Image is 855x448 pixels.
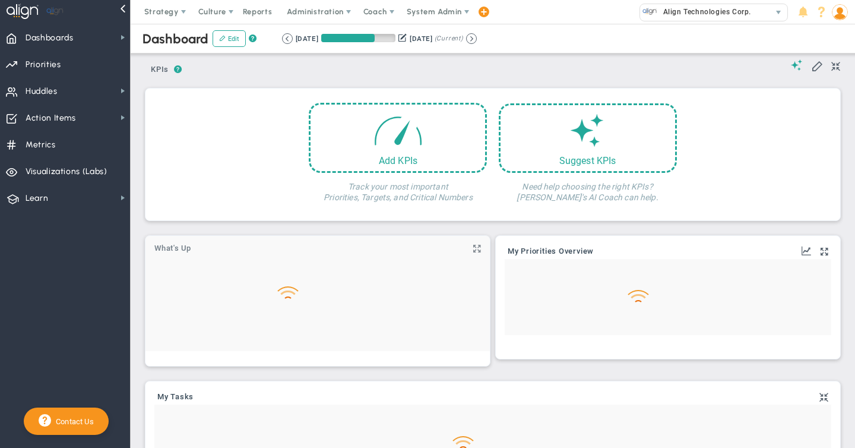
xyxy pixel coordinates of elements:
[144,7,179,16] span: Strategy
[26,52,61,77] span: Priorities
[811,59,823,71] span: Edit My KPIs
[309,173,487,203] h4: Track your most important Priorities, Targets, and Critical Numbers
[51,417,94,426] span: Contact Us
[26,132,56,157] span: Metrics
[213,30,246,47] button: Edit
[466,33,477,44] button: Go to next period
[142,31,208,47] span: Dashboard
[407,7,462,16] span: System Admin
[363,7,387,16] span: Coach
[791,59,803,71] span: Suggestions (AI Feature)
[508,247,594,257] button: My Priorities Overview
[501,155,675,166] div: Suggest KPIs
[832,4,848,20] img: 50249.Person.photo
[435,33,463,44] span: (Current)
[198,7,226,16] span: Culture
[26,79,58,104] span: Huddles
[321,34,395,42] div: Period Progress: 72% Day 66 of 91 with 25 remaining.
[508,247,594,255] span: My Priorities Overview
[657,4,751,20] span: Align Technologies Corp.
[26,26,74,51] span: Dashboards
[770,4,787,21] span: select
[157,393,194,401] span: My Tasks
[287,7,343,16] span: Administration
[296,33,318,44] div: [DATE]
[145,60,174,81] button: KPIs
[157,393,194,402] a: My Tasks
[26,186,48,211] span: Learn
[282,33,293,44] button: Go to previous period
[642,4,657,19] img: 10991.Company.photo
[145,60,174,79] span: KPIs
[26,106,76,131] span: Action Items
[499,173,677,203] h4: Need help choosing the right KPIs? [PERSON_NAME]'s AI Coach can help.
[410,33,432,44] div: [DATE]
[26,159,107,184] span: Visualizations (Labs)
[311,155,485,166] div: Add KPIs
